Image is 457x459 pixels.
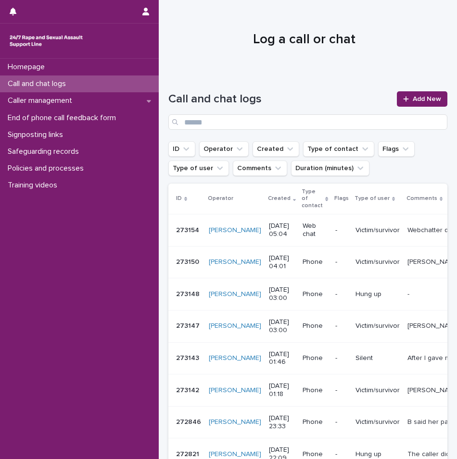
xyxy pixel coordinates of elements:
[176,256,201,266] p: 273150
[209,290,261,298] a: [PERSON_NAME]
[168,92,391,106] h1: Call and chat logs
[355,193,390,204] p: Type of user
[303,141,374,157] button: Type of contact
[176,352,201,362] p: 273143
[269,286,295,302] p: [DATE] 03:00
[355,226,400,235] p: Victim/survivor
[176,416,203,426] p: 272846
[209,226,261,235] a: [PERSON_NAME]
[209,322,261,330] a: [PERSON_NAME]
[291,161,369,176] button: Duration (minutes)
[269,254,295,271] p: [DATE] 04:01
[335,450,348,459] p: -
[4,147,87,156] p: Safeguarding records
[303,322,327,330] p: Phone
[303,290,327,298] p: Phone
[303,354,327,362] p: Phone
[168,141,195,157] button: ID
[233,161,287,176] button: Comments
[355,258,400,266] p: Victim/survivor
[4,130,71,139] p: Signposting links
[355,418,400,426] p: Victim/survivor
[4,79,74,88] p: Call and chat logs
[335,290,348,298] p: -
[302,186,323,211] p: Type of contact
[355,290,400,298] p: Hung up
[209,418,261,426] a: [PERSON_NAME]
[335,354,348,362] p: -
[269,350,295,367] p: [DATE] 01:46
[269,318,295,335] p: [DATE] 03:00
[303,222,327,238] p: Web chat
[4,164,91,173] p: Policies and processes
[176,448,201,459] p: 272821
[8,31,85,50] img: rhQMoQhaT3yELyF149Cw
[335,418,348,426] p: -
[335,322,348,330] p: -
[253,141,299,157] button: Created
[268,193,291,204] p: Created
[303,418,327,426] p: Phone
[176,385,201,395] p: 273142
[208,193,233,204] p: Operator
[303,258,327,266] p: Phone
[209,258,261,266] a: [PERSON_NAME]
[303,450,327,459] p: Phone
[176,288,202,298] p: 273148
[269,222,295,238] p: [DATE] 05:04
[335,226,348,235] p: -
[355,322,400,330] p: Victim/survivor
[168,32,440,48] h1: Log a call or chat
[335,258,348,266] p: -
[4,96,80,105] p: Caller management
[269,414,295,431] p: [DATE] 23:33
[168,161,229,176] button: Type of user
[209,450,261,459] a: [PERSON_NAME]
[355,450,400,459] p: Hung up
[176,320,202,330] p: 273147
[355,354,400,362] p: Silent
[413,96,441,102] span: Add New
[209,354,261,362] a: [PERSON_NAME]
[4,113,124,123] p: End of phone call feedback form
[407,288,411,298] p: -
[168,114,447,130] input: Search
[209,386,261,395] a: [PERSON_NAME]
[176,224,201,235] p: 273154
[335,386,348,395] p: -
[355,386,400,395] p: Victim/survivor
[406,193,437,204] p: Comments
[303,386,327,395] p: Phone
[378,141,415,157] button: Flags
[176,193,182,204] p: ID
[199,141,249,157] button: Operator
[4,181,65,190] p: Training videos
[4,62,52,72] p: Homepage
[269,382,295,398] p: [DATE] 01:18
[397,91,447,107] a: Add New
[334,193,349,204] p: Flags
